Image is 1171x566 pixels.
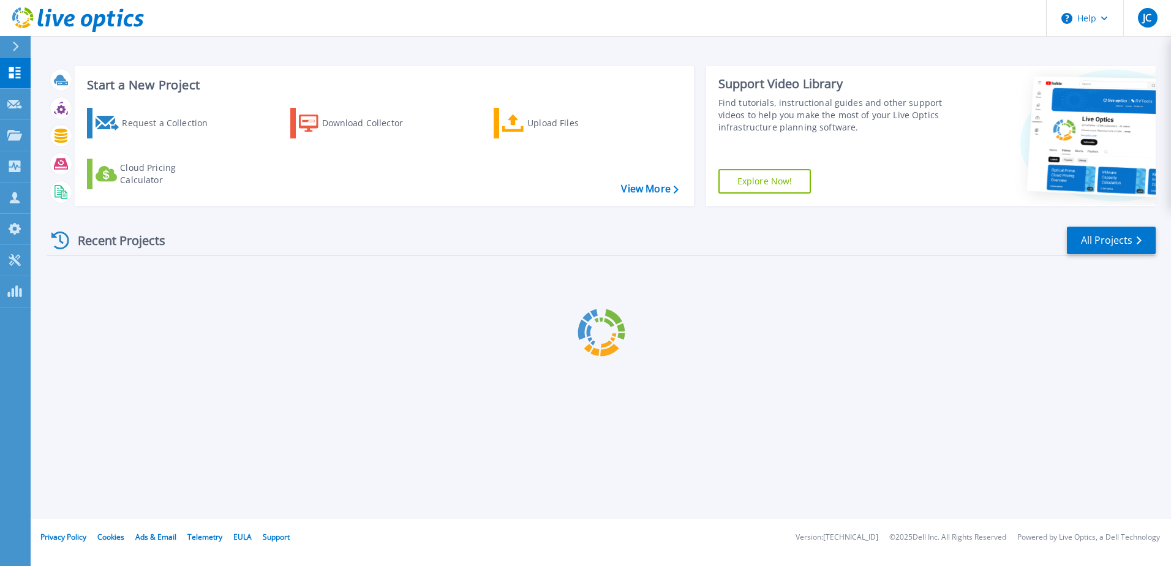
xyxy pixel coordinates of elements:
li: Powered by Live Optics, a Dell Technology [1017,534,1160,541]
a: All Projects [1067,227,1156,254]
a: Explore Now! [718,169,811,194]
span: JC [1143,13,1151,23]
li: © 2025 Dell Inc. All Rights Reserved [889,534,1006,541]
div: Find tutorials, instructional guides and other support videos to help you make the most of your L... [718,97,947,134]
div: Support Video Library [718,76,947,92]
div: Cloud Pricing Calculator [120,162,218,186]
a: Request a Collection [87,108,224,138]
a: Privacy Policy [40,532,86,542]
h3: Start a New Project [87,78,678,92]
a: Cookies [97,532,124,542]
li: Version: [TECHNICAL_ID] [796,534,878,541]
a: Cloud Pricing Calculator [87,159,224,189]
a: Download Collector [290,108,427,138]
a: Upload Files [494,108,630,138]
div: Upload Files [527,111,625,135]
div: Request a Collection [122,111,220,135]
a: Telemetry [187,532,222,542]
a: View More [621,183,678,195]
a: EULA [233,532,252,542]
a: Ads & Email [135,532,176,542]
a: Support [263,532,290,542]
div: Recent Projects [47,225,182,255]
div: Download Collector [322,111,420,135]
